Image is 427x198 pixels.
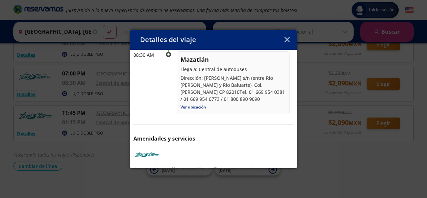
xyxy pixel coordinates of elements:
[142,166,167,173] p: Comodidad
[180,66,286,73] p: Llega a: Central de autobuses
[133,135,294,143] p: Amenidades y servicios
[133,51,160,58] p: 08:30 AM
[140,35,196,45] p: Detalles del viaje
[180,74,286,103] p: Dirección: [PERSON_NAME] s/n (entre Río [PERSON_NAME] y Río Baluarte), Col. [PERSON_NAME] CP 8201...
[180,104,206,110] a: Ver ubicación
[133,149,160,159] img: TURISTAR LUJO
[180,55,286,64] p: Mazatlán
[179,166,193,173] p: Baños
[222,166,262,173] p: Boleto Electrónico
[204,166,210,173] p: TV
